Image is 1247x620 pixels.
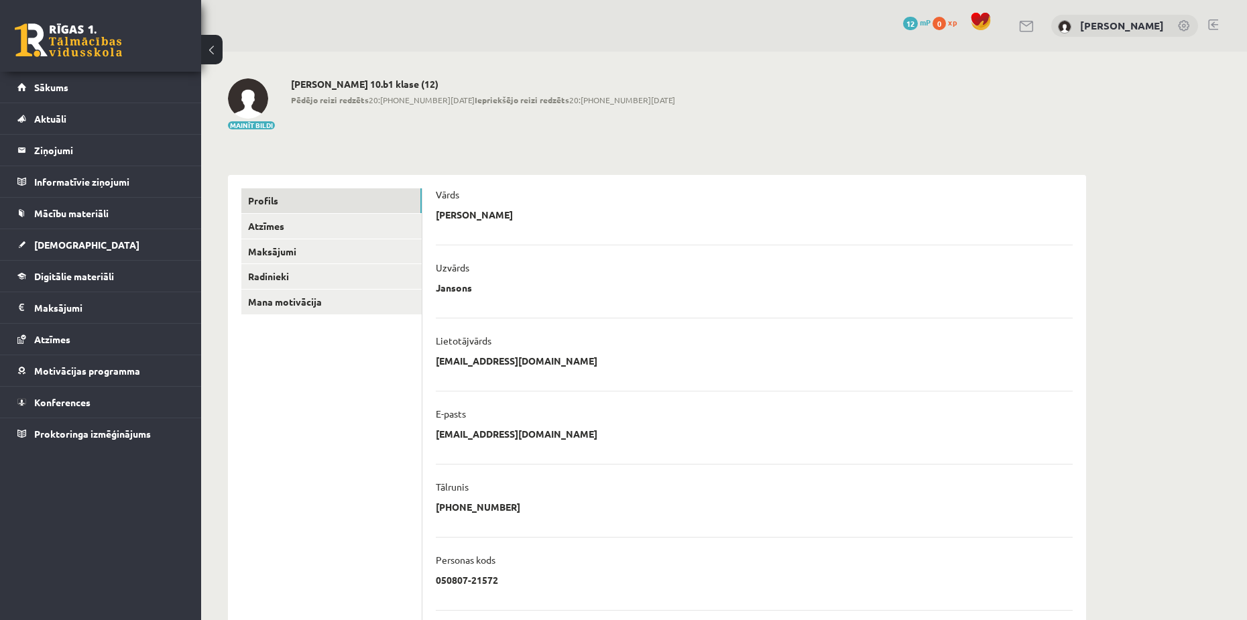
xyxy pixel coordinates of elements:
span: Proktoringa izmēģinājums [34,428,151,440]
a: Ziņojumi [17,135,184,166]
a: Sākums [17,72,184,103]
a: 0 xp [933,17,963,27]
a: Rīgas 1. Tālmācības vidusskola [15,23,122,57]
p: Tālrunis [436,481,469,493]
span: 20:[PHONE_NUMBER][DATE] 20:[PHONE_NUMBER][DATE] [291,94,675,106]
a: Proktoringa izmēģinājums [17,418,184,449]
a: Atzīmes [17,324,184,355]
p: Uzvārds [436,261,469,273]
p: Lietotājvārds [436,334,491,347]
span: Sākums [34,81,68,93]
a: Motivācijas programma [17,355,184,386]
span: mP [920,17,931,27]
p: Vārds [436,188,459,200]
a: Aktuāli [17,103,184,134]
span: Motivācijas programma [34,365,140,377]
p: E-pasts [436,408,466,420]
span: Konferences [34,396,91,408]
a: Maksājumi [241,239,422,264]
p: [PHONE_NUMBER] [436,501,520,513]
legend: Ziņojumi [34,135,184,166]
span: Digitālie materiāli [34,270,114,282]
a: Atzīmes [241,214,422,239]
button: Mainīt bildi [228,121,275,129]
h2: [PERSON_NAME] 10.b1 klase (12) [291,78,675,90]
p: Jansons [436,282,472,294]
a: Profils [241,188,422,213]
img: Tomass Niks Jansons [228,78,268,119]
a: [DEMOGRAPHIC_DATA] [17,229,184,260]
a: Informatīvie ziņojumi [17,166,184,197]
a: [PERSON_NAME] [1080,19,1164,32]
p: Personas kods [436,554,495,566]
span: 0 [933,17,946,30]
a: 12 mP [903,17,931,27]
p: [EMAIL_ADDRESS][DOMAIN_NAME] [436,355,597,367]
span: xp [948,17,957,27]
a: Digitālie materiāli [17,261,184,292]
b: Pēdējo reizi redzēts [291,95,369,105]
p: [PERSON_NAME] [436,208,513,221]
span: Mācību materiāli [34,207,109,219]
span: 12 [903,17,918,30]
span: Atzīmes [34,333,70,345]
p: [EMAIL_ADDRESS][DOMAIN_NAME] [436,428,597,440]
img: Tomass Niks Jansons [1058,20,1071,34]
legend: Informatīvie ziņojumi [34,166,184,197]
p: 050807-21572 [436,574,498,586]
a: Konferences [17,387,184,418]
a: Mana motivācija [241,290,422,314]
a: Maksājumi [17,292,184,323]
a: Mācību materiāli [17,198,184,229]
span: [DEMOGRAPHIC_DATA] [34,239,139,251]
span: Aktuāli [34,113,66,125]
a: Radinieki [241,264,422,289]
b: Iepriekšējo reizi redzēts [475,95,569,105]
legend: Maksājumi [34,292,184,323]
